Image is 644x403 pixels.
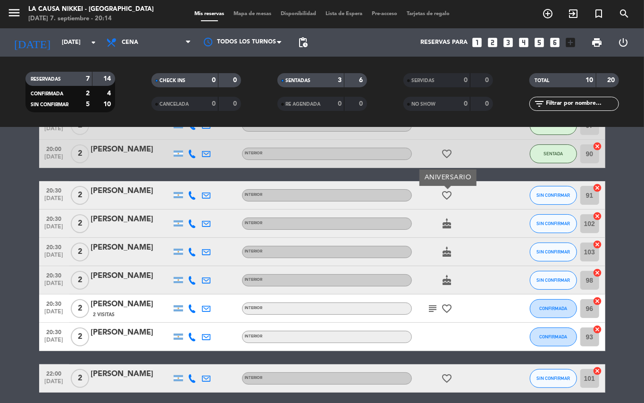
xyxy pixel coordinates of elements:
span: 20:30 [42,326,66,337]
span: Tarjetas de regalo [402,11,454,17]
span: INTERIOR [245,221,263,225]
span: NO SHOW [412,102,436,107]
i: favorite_border [442,373,453,384]
div: [PERSON_NAME] [91,298,171,311]
input: Filtrar por nombre... [545,99,619,109]
i: looks_one [471,36,484,49]
button: CONFIRMADA [530,299,577,318]
span: CONFIRMADA [539,334,567,339]
div: ANIVERSARIO [419,169,477,186]
div: [PERSON_NAME] [91,242,171,254]
i: menu [7,6,21,20]
strong: 0 [338,101,342,107]
span: [DATE] [42,337,66,348]
span: 20:30 [42,185,66,195]
div: [PERSON_NAME] [91,368,171,380]
i: looks_6 [549,36,561,49]
strong: 4 [107,90,113,97]
strong: 0 [233,101,239,107]
span: CHECK INS [160,78,186,83]
span: 22:00 [42,368,66,378]
i: add_box [565,36,577,49]
i: cake [442,246,453,258]
span: 20:30 [42,269,66,280]
span: SENTADAS [286,78,311,83]
i: turned_in_not [593,8,604,19]
span: SIN CONFIRMAR [31,102,69,107]
span: SIN CONFIRMAR [536,249,570,254]
strong: 10 [103,101,113,108]
strong: 10 [586,77,594,84]
button: SIN CONFIRMAR [530,271,577,290]
span: Mis reservas [190,11,229,17]
span: 2 [71,299,89,318]
strong: 0 [485,77,491,84]
div: LOG OUT [610,28,637,57]
strong: 7 [86,76,90,82]
span: 20:30 [42,213,66,224]
span: SIN CONFIRMAR [536,221,570,226]
button: SIN CONFIRMAR [530,214,577,233]
span: SENTADA [544,151,563,156]
strong: 14 [103,76,113,82]
span: INTERIOR [245,250,263,253]
i: cancel [593,183,602,193]
span: [DATE] [42,154,66,165]
i: arrow_drop_down [88,37,99,48]
div: La Causa Nikkei - [GEOGRAPHIC_DATA] [28,5,154,14]
i: add_circle_outline [542,8,553,19]
span: 20:30 [42,241,66,252]
span: print [591,37,602,48]
i: subject [427,303,439,314]
strong: 0 [464,77,468,84]
div: [PERSON_NAME] [91,143,171,156]
i: looks_5 [534,36,546,49]
span: [DATE] [42,195,66,206]
i: [DATE] [7,32,57,53]
button: menu [7,6,21,23]
strong: 0 [485,101,491,107]
span: SIN CONFIRMAR [536,193,570,198]
strong: 0 [359,101,365,107]
span: 2 [71,369,89,388]
i: cancel [593,325,602,334]
i: looks_3 [502,36,515,49]
span: SIN CONFIRMAR [536,376,570,381]
strong: 0 [233,77,239,84]
button: SIN CONFIRMAR [530,369,577,388]
span: TOTAL [535,78,550,83]
strong: 0 [464,101,468,107]
span: Pre-acceso [367,11,402,17]
span: CANCELADA [160,102,189,107]
i: cancel [593,366,602,376]
button: SIN CONFIRMAR [530,186,577,205]
span: Lista de Espera [321,11,367,17]
span: INTERIOR [245,151,263,155]
i: favorite_border [442,303,453,314]
span: [DATE] [42,280,66,291]
span: [DATE] [42,252,66,263]
button: SENTADA [530,144,577,163]
div: [DATE] 7. septiembre - 20:14 [28,14,154,24]
span: 2 [71,144,89,163]
strong: 2 [86,90,90,97]
span: Cena [122,39,138,46]
span: Mapa de mesas [229,11,276,17]
i: favorite_border [442,148,453,160]
span: SIN CONFIRMAR [536,277,570,283]
strong: 3 [338,77,342,84]
strong: 0 [212,77,216,84]
div: [PERSON_NAME] [91,327,171,339]
span: INTERIOR [245,306,263,310]
i: cake [442,275,453,286]
span: INTERIOR [245,376,263,380]
span: pending_actions [297,37,309,48]
div: [PERSON_NAME] [91,185,171,197]
button: CONFIRMADA [530,327,577,346]
i: cancel [593,268,602,277]
span: SERVIDAS [412,78,435,83]
span: 2 [71,327,89,346]
strong: 6 [359,77,365,84]
i: looks_two [487,36,499,49]
span: 20:00 [42,143,66,154]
